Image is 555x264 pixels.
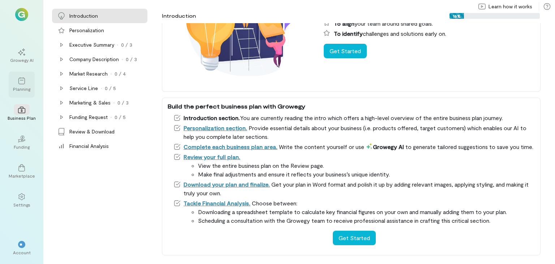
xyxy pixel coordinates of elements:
[69,27,104,34] div: Personalization
[122,56,123,63] div: ·
[9,173,35,179] div: Marketplace
[324,44,367,58] button: Get Started
[173,114,535,122] li: You are currently reading the intro which offers a high-level overview of the entire business pla...
[184,181,270,188] a: Download your plan and finalize.
[115,70,126,77] div: 0 / 4
[184,124,247,131] a: Personalization section.
[117,99,129,106] div: 0 / 3
[198,216,535,225] li: Scheduling a consultation with the Growegy team to receive professional assistance in crafting th...
[9,43,35,69] a: Growegy AI
[366,143,404,150] span: Growegy AI
[115,114,126,121] div: 0 / 5
[324,29,535,38] li: challenges and solutions early on.
[168,102,535,111] div: Build the perfect business plan with Growegy
[173,180,535,197] li: Get your plan in Word format and polish it up by adding relevant images, applying styling, and ma...
[9,158,35,184] a: Marketplace
[69,114,108,121] div: Funding Request
[489,3,532,10] span: Learn how it works
[101,85,102,92] div: ·
[198,170,535,179] li: Make final adjustments and ensure it reflects your business’s unique identity.
[198,208,535,216] li: Downloading a spreadsheet template to calculate key financial figures on your own and manually ad...
[334,20,354,27] span: To align
[121,41,132,48] div: 0 / 3
[173,142,535,151] li: Write the content yourself or use to generate tailored suggestions to save you time.
[69,99,111,106] div: Marketing & Sales
[111,70,112,77] div: ·
[13,86,30,92] div: Planning
[173,124,535,141] li: Provide essential details about your business (i.e. products offered, target customers) which ena...
[113,99,115,106] div: ·
[9,129,35,156] a: Funding
[184,153,240,160] a: Review your full plan.
[69,41,114,48] div: Executive Summary
[69,12,98,20] div: Introduction
[324,19,535,28] li: your team around shared goals.
[13,250,31,255] div: Account
[14,144,30,150] div: Funding
[69,85,98,92] div: Service Line
[333,231,376,245] button: Get Started
[9,72,35,98] a: Planning
[117,41,118,48] div: ·
[162,12,196,20] div: Introduction
[198,161,535,170] li: View the entire business plan on the Review page.
[13,202,30,208] div: Settings
[105,85,116,92] div: 0 / 5
[69,128,115,135] div: Review & Download
[8,115,36,121] div: Business Plan
[184,114,240,121] span: Introduction section.
[9,101,35,127] a: Business Plan
[334,30,363,37] span: To identify
[184,143,277,150] a: Complete each business plan area.
[126,56,137,63] div: 0 / 3
[69,70,108,77] div: Market Research
[173,199,535,225] li: Choose between:
[69,56,119,63] div: Company Description
[10,57,34,63] div: Growegy AI
[111,114,112,121] div: ·
[69,142,109,150] div: Financial Analysis
[184,200,250,206] a: Tackle Financial Analysis.
[9,187,35,213] a: Settings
